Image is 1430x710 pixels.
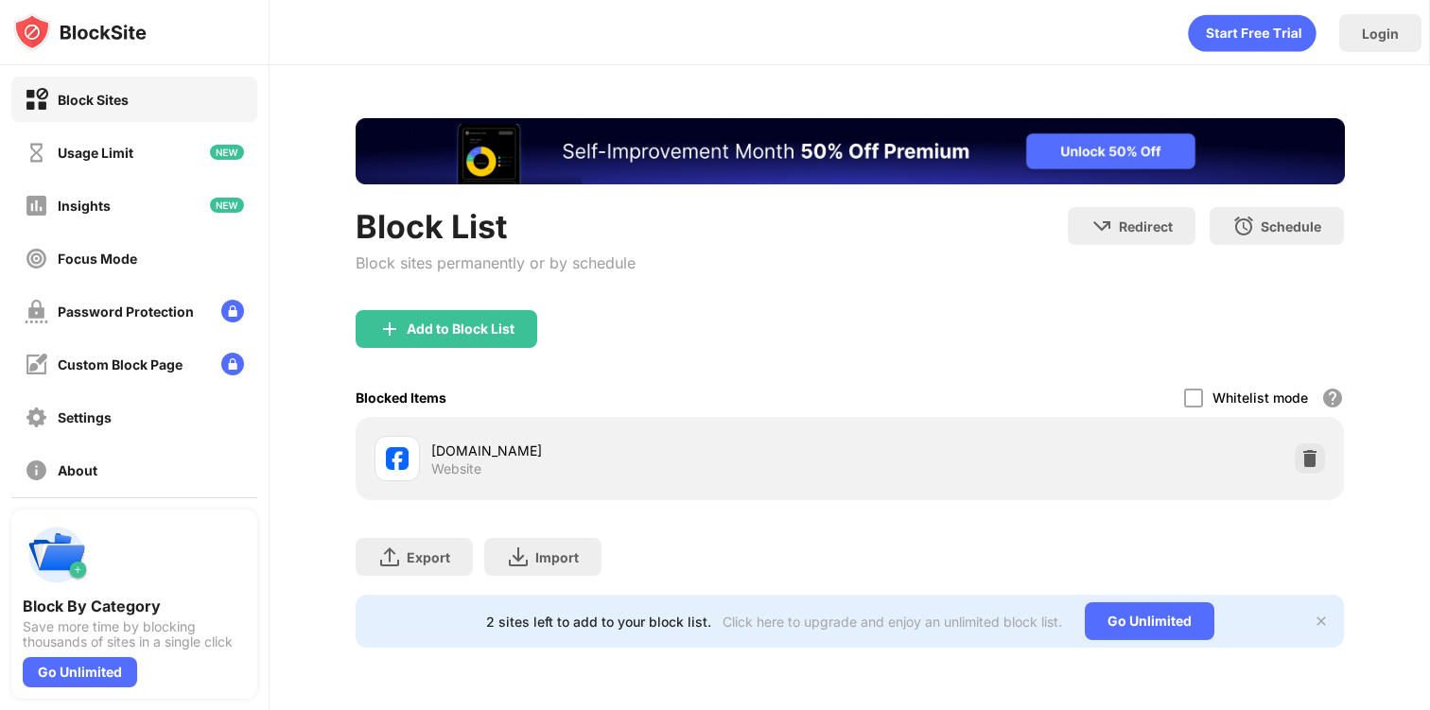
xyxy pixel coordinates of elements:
div: Login [1362,26,1399,42]
div: Add to Block List [407,321,514,337]
div: Website [431,460,481,477]
img: push-categories.svg [23,521,91,589]
div: Block By Category [23,597,246,615]
div: Save more time by blocking thousands of sites in a single click [23,619,246,649]
img: logo-blocksite.svg [13,13,147,51]
img: focus-off.svg [25,247,48,270]
img: x-button.svg [1314,614,1329,629]
div: Focus Mode [58,251,137,267]
img: about-off.svg [25,459,48,482]
div: Block List [356,207,636,246]
div: Schedule [1261,218,1321,234]
div: Custom Block Page [58,356,183,372]
img: block-on.svg [25,88,48,112]
img: customize-block-page-off.svg [25,353,48,376]
div: Redirect [1119,218,1173,234]
div: Password Protection [58,303,194,320]
div: 2 sites left to add to your block list. [486,614,711,630]
div: Click here to upgrade and enjoy an unlimited block list. [723,614,1062,630]
iframe: Banner [356,118,1345,184]
div: Go Unlimited [23,657,137,687]
img: favicons [386,447,409,470]
div: About [58,462,97,478]
div: Blocked Items [356,390,446,406]
div: Settings [58,409,112,425]
div: Whitelist mode [1212,390,1308,406]
img: password-protection-off.svg [25,300,48,323]
img: settings-off.svg [25,406,48,429]
img: lock-menu.svg [221,353,244,375]
div: [DOMAIN_NAME] [431,441,850,460]
img: new-icon.svg [210,198,244,213]
div: Block Sites [58,92,129,108]
div: Export [407,549,450,565]
div: Block sites permanently or by schedule [356,253,636,272]
div: Insights [58,198,111,214]
div: Go Unlimited [1085,602,1214,640]
div: Import [535,549,579,565]
img: insights-off.svg [25,194,48,217]
div: animation [1188,14,1317,52]
img: lock-menu.svg [221,300,244,322]
img: time-usage-off.svg [25,141,48,165]
div: Usage Limit [58,145,133,161]
img: new-icon.svg [210,145,244,160]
